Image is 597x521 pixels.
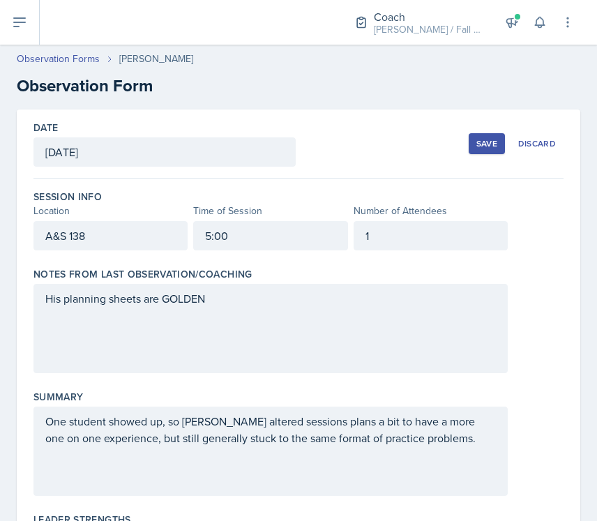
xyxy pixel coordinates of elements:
button: Discard [511,133,564,154]
p: 1 [365,227,496,244]
div: Discard [518,138,556,149]
label: Summary [33,390,83,404]
label: Session Info [33,190,102,204]
button: Save [469,133,505,154]
p: His planning sheets are GOLDEN [45,290,496,307]
div: [PERSON_NAME] / Fall 2025 [374,22,485,37]
a: Observation Forms [17,52,100,66]
h2: Observation Form [17,73,580,98]
div: Coach [374,8,485,25]
p: A&S 138 [45,227,176,244]
label: Date [33,121,58,135]
div: [PERSON_NAME] [119,52,193,66]
div: Save [476,138,497,149]
div: Number of Attendees [354,204,508,218]
p: One student showed up, so [PERSON_NAME] altered sessions plans a bit to have a more one on one ex... [45,413,496,446]
p: 5:00 [205,227,335,244]
div: Location [33,204,188,218]
label: Notes From Last Observation/Coaching [33,267,252,281]
div: Time of Session [193,204,347,218]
